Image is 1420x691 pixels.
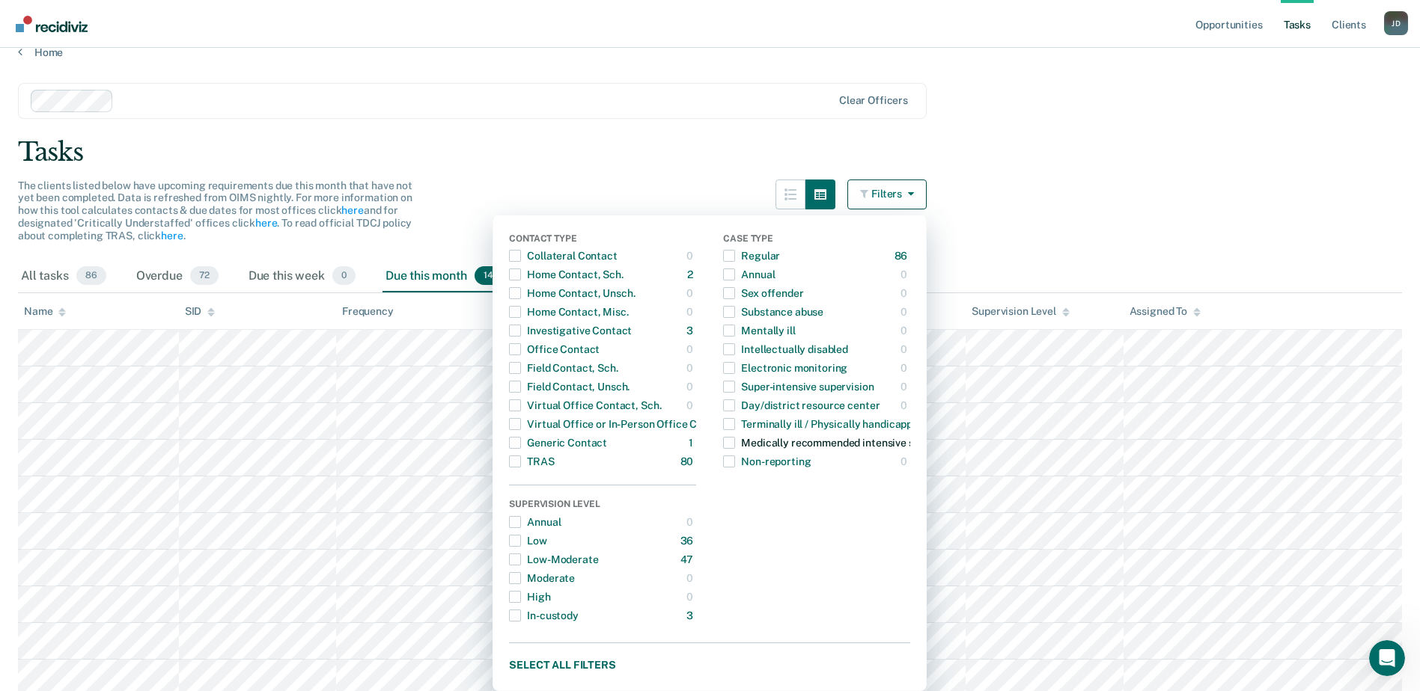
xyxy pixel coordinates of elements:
[723,412,924,436] div: Terminally ill / Physically handicapped
[901,375,910,399] div: 0
[686,510,696,534] div: 0
[509,585,550,609] div: High
[686,337,696,361] div: 0
[509,449,554,473] div: TRAS
[341,204,363,216] a: here
[686,319,696,343] div: 3
[680,547,697,571] div: 47
[383,260,505,293] div: Due this month14
[723,449,811,473] div: Non-reporting
[509,375,630,399] div: Field Contact, Unsch.
[723,319,795,343] div: Mentally ill
[723,262,775,286] div: Annual
[475,266,502,286] span: 14
[18,260,109,293] div: All tasks86
[901,281,910,305] div: 0
[723,233,910,247] div: Case Type
[76,266,106,286] span: 86
[901,262,910,286] div: 0
[901,300,910,324] div: 0
[723,393,880,417] div: Day/district resource center
[689,431,696,455] div: 1
[686,585,696,609] div: 0
[680,449,697,473] div: 80
[190,266,219,286] span: 72
[509,604,579,627] div: In-custody
[901,356,910,380] div: 0
[509,262,623,286] div: Home Contact, Sch.
[1384,11,1408,35] button: Profile dropdown button
[18,46,1402,59] a: Home
[901,337,910,361] div: 0
[1130,305,1201,318] div: Assigned To
[509,431,607,455] div: Generic Contact
[895,244,911,268] div: 86
[1384,11,1408,35] div: J D
[847,179,927,209] button: Filters
[723,300,823,324] div: Substance abuse
[686,356,696,380] div: 0
[901,393,910,417] div: 0
[509,319,632,343] div: Investigative Contact
[686,300,696,324] div: 0
[509,510,561,534] div: Annual
[686,244,696,268] div: 0
[723,375,874,399] div: Super-intensive supervision
[1369,640,1405,676] iframe: Intercom live chat
[509,529,547,553] div: Low
[509,393,661,417] div: Virtual Office Contact, Sch.
[723,337,848,361] div: Intellectually disabled
[509,281,635,305] div: Home Contact, Unsch.
[723,244,780,268] div: Regular
[686,566,696,590] div: 0
[509,337,600,361] div: Office Contact
[509,547,598,571] div: Low-Moderate
[18,179,412,242] span: The clients listed below have upcoming requirements due this month that have not yet been complet...
[680,529,697,553] div: 36
[332,266,356,286] span: 0
[161,230,183,242] a: here
[723,431,963,455] div: Medically recommended intensive supervision
[972,305,1070,318] div: Supervision Level
[509,412,729,436] div: Virtual Office or In-Person Office Contact
[16,16,88,32] img: Recidiviz
[686,281,696,305] div: 0
[509,499,696,512] div: Supervision Level
[723,356,847,380] div: Electronic monitoring
[901,449,910,473] div: 0
[686,393,696,417] div: 0
[133,260,222,293] div: Overdue72
[342,305,394,318] div: Frequency
[839,94,908,107] div: Clear officers
[246,260,359,293] div: Due this week0
[255,217,277,229] a: here
[686,375,696,399] div: 0
[24,305,66,318] div: Name
[18,137,1402,168] div: Tasks
[509,233,696,247] div: Contact Type
[509,356,618,380] div: Field Contact, Sch.
[687,262,696,286] div: 2
[185,305,216,318] div: SID
[509,244,617,268] div: Collateral Contact
[901,319,910,343] div: 0
[509,300,628,324] div: Home Contact, Misc.
[686,604,696,627] div: 3
[723,281,803,305] div: Sex offender
[509,566,575,590] div: Moderate
[509,655,910,674] button: Select all filters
